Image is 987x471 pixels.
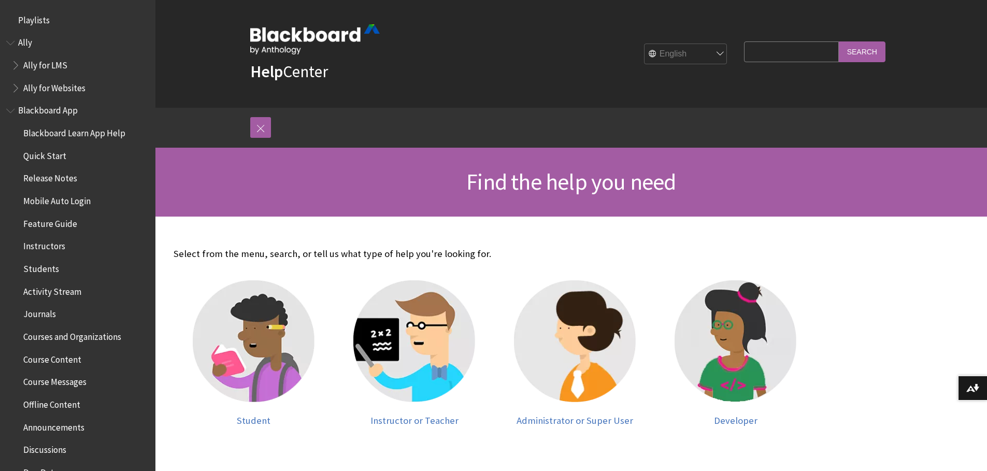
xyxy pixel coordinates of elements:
img: Administrator [514,280,636,402]
span: Courses and Organizations [23,328,121,342]
span: Course Content [23,351,81,365]
span: Mobile Auto Login [23,192,91,206]
span: Administrator or Super User [517,415,633,426]
span: Ally for Websites [23,79,85,93]
span: Activity Stream [23,283,81,297]
span: Playlists [18,11,50,25]
a: Developer [666,280,806,426]
span: Discussions [23,441,66,455]
span: Announcements [23,419,84,433]
span: Blackboard App [18,102,78,116]
strong: Help [250,61,283,82]
img: Instructor [353,280,475,402]
span: Offline Content [23,396,80,410]
span: Find the help you need [466,167,676,196]
span: Course Messages [23,374,87,388]
span: Students [23,260,59,274]
span: Ally [18,34,32,48]
img: Blackboard by Anthology [250,24,380,54]
span: Quick Start [23,147,66,161]
nav: Book outline for Anthology Ally Help [6,34,149,97]
span: Student [237,415,270,426]
span: Developer [714,415,757,426]
input: Search [839,41,885,62]
span: Ally for LMS [23,56,67,70]
span: Release Notes [23,170,77,184]
p: Select from the menu, search, or tell us what type of help you're looking for. [174,247,816,261]
img: Student [193,280,314,402]
a: HelpCenter [250,61,328,82]
span: Journals [23,306,56,320]
span: Instructors [23,238,65,252]
span: Instructor or Teacher [370,415,459,426]
a: Administrator Administrator or Super User [505,280,645,426]
nav: Book outline for Playlists [6,11,149,29]
span: Feature Guide [23,215,77,229]
select: Site Language Selector [645,44,727,65]
a: Instructor Instructor or Teacher [345,280,484,426]
a: Student Student [184,280,324,426]
span: Blackboard Learn App Help [23,124,125,138]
